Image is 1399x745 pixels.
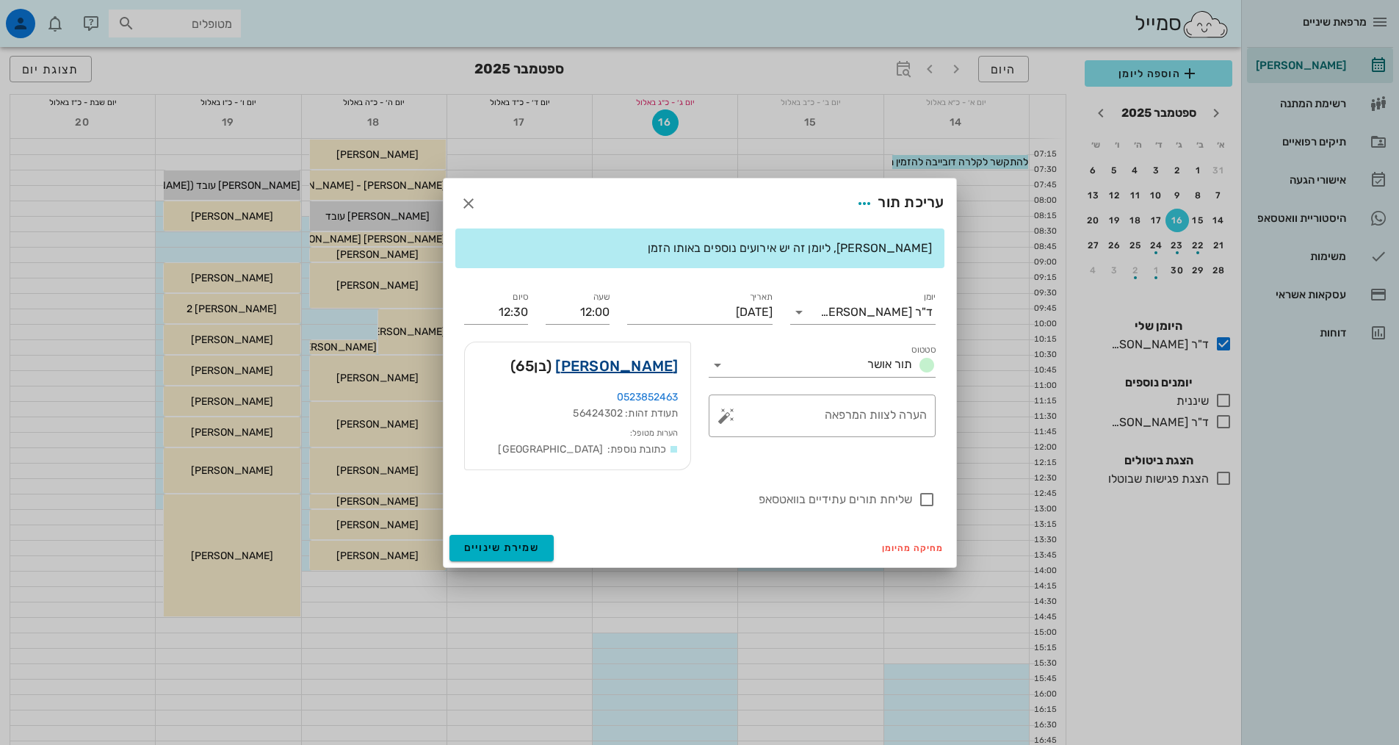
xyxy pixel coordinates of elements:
[749,292,773,303] label: תאריך
[513,292,528,303] label: סיום
[477,406,679,422] div: תעודת זהות: 56424302
[593,292,610,303] label: שעה
[867,357,912,371] span: תור אושר
[648,241,932,255] span: [PERSON_NAME], ליומן זה יש אירועים נוספים באותו הזמן
[851,190,944,217] div: עריכת תור
[510,354,552,378] span: (בן )
[911,345,936,356] label: סטטוס
[876,538,950,558] button: מחיקה מהיומן
[464,492,912,507] label: שליחת תורים עתידיים בוואטסאפ
[820,306,933,319] div: ד"ר [PERSON_NAME]
[923,292,936,303] label: יומן
[498,443,666,456] span: כתובת נוספת: [GEOGRAPHIC_DATA]
[449,535,554,561] button: שמירת שינויים
[882,543,944,553] span: מחיקה מהיומן
[630,428,678,438] small: הערות מטופל:
[709,353,936,377] div: סטטוסתור אושר
[516,357,535,375] span: 65
[790,300,936,324] div: יומןד"ר [PERSON_NAME]
[555,354,678,378] a: [PERSON_NAME]
[464,541,540,554] span: שמירת שינויים
[617,391,679,403] a: 0523852463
